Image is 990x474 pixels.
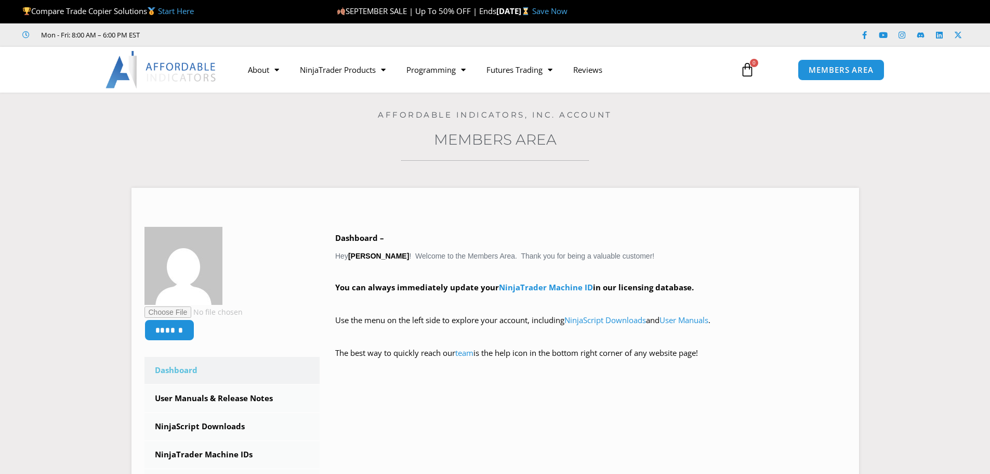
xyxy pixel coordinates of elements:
a: User Manuals & Release Notes [144,385,320,412]
img: 🍂 [337,7,345,15]
a: NinjaTrader Machine IDs [144,441,320,468]
b: Dashboard – [335,233,384,243]
strong: [PERSON_NAME] [348,252,409,260]
a: MEMBERS AREA [798,59,885,81]
a: NinjaScript Downloads [144,413,320,440]
a: About [237,58,289,82]
a: User Manuals [659,315,708,325]
img: ⌛ [522,7,530,15]
a: Save Now [532,6,567,16]
a: Start Here [158,6,194,16]
a: Affordable Indicators, Inc. Account [378,110,612,120]
span: Mon - Fri: 8:00 AM – 6:00 PM EST [38,29,140,41]
a: Reviews [563,58,613,82]
a: team [455,348,473,358]
img: 🥇 [148,7,155,15]
img: 800e1dc9cab494f0a9ca1c31ba1c9f62a3427ffbafd3ab34b8ff0db413ae9eb7 [144,227,222,305]
a: Members Area [434,131,557,148]
strong: You can always immediately update your in our licensing database. [335,282,694,292]
a: NinjaTrader Products [289,58,396,82]
iframe: Customer reviews powered by Trustpilot [154,30,310,40]
img: LogoAI | Affordable Indicators – NinjaTrader [105,51,217,88]
p: The best way to quickly reach our is the help icon in the bottom right corner of any website page! [335,346,846,375]
a: Futures Trading [476,58,563,82]
a: Programming [396,58,476,82]
img: 🏆 [23,7,31,15]
a: Dashboard [144,357,320,384]
a: NinjaScript Downloads [564,315,646,325]
span: MEMBERS AREA [809,66,874,74]
a: 0 [724,55,770,85]
p: Use the menu on the left side to explore your account, including and . [335,313,846,342]
span: 0 [750,59,758,67]
a: NinjaTrader Machine ID [499,282,593,292]
strong: [DATE] [496,6,532,16]
span: SEPTEMBER SALE | Up To 50% OFF | Ends [337,6,496,16]
div: Hey ! Welcome to the Members Area. Thank you for being a valuable customer! [335,231,846,375]
span: Compare Trade Copier Solutions [22,6,194,16]
nav: Menu [237,58,728,82]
